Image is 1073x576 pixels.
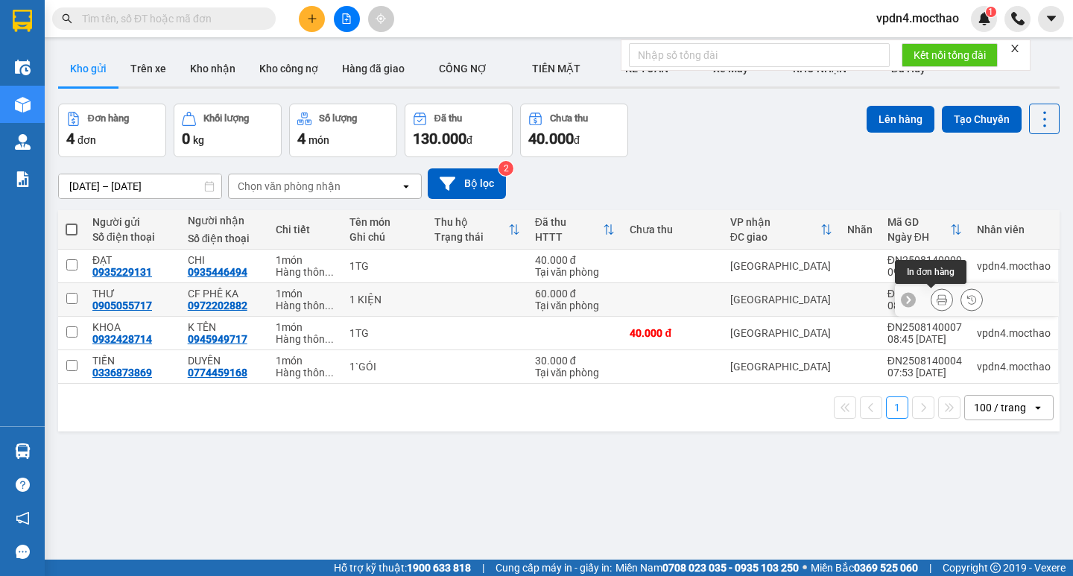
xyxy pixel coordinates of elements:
[434,216,507,228] div: Thu hộ
[630,327,715,339] div: 40.000 đ
[13,10,32,32] img: logo-vxr
[92,288,173,300] div: THƯ
[662,562,799,574] strong: 0708 023 035 - 0935 103 250
[887,254,962,266] div: ĐN2508140009
[92,367,152,379] div: 0336873869
[1045,12,1058,25] span: caret-down
[276,367,335,379] div: Hàng thông thường
[574,134,580,146] span: đ
[193,134,204,146] span: kg
[349,216,420,228] div: Tên món
[174,104,282,157] button: Khối lượng0kg
[535,355,615,367] div: 30.000 đ
[297,130,306,148] span: 4
[1010,43,1020,54] span: close
[341,13,352,24] span: file-add
[535,266,615,278] div: Tại văn phòng
[92,300,152,311] div: 0905055717
[988,7,993,17] span: 1
[535,254,615,266] div: 40.000 đ
[730,231,820,243] div: ĐC giao
[730,327,832,339] div: [GEOGRAPHIC_DATA]
[887,367,962,379] div: 07:53 [DATE]
[15,443,31,459] img: warehouse-icon
[62,13,72,24] span: search
[349,260,420,272] div: 1TG
[188,266,247,278] div: 0935446494
[188,254,261,266] div: CHI
[188,355,261,367] div: DUYÊN
[887,288,962,300] div: ĐN2508140008
[887,266,962,278] div: 09:50 [DATE]
[15,134,31,150] img: warehouse-icon
[325,266,334,278] span: ...
[1032,402,1044,414] svg: open
[15,60,31,75] img: warehouse-icon
[299,6,325,32] button: plus
[92,254,173,266] div: ĐẠT
[439,63,487,75] span: CÔNG NỢ
[730,294,832,306] div: [GEOGRAPHIC_DATA]
[15,171,31,187] img: solution-icon
[325,300,334,311] span: ...
[887,216,950,228] div: Mã GD
[16,478,30,492] span: question-circle
[434,231,507,243] div: Trạng thái
[276,333,335,345] div: Hàng thông thường
[276,300,335,311] div: Hàng thông thường
[427,210,527,250] th: Toggle SortBy
[929,560,931,576] span: |
[289,104,397,157] button: Số lượng4món
[803,565,807,571] span: ⚪️
[413,130,466,148] span: 130.000
[520,104,628,157] button: Chưa thu40.000đ
[188,288,261,300] div: CF PHÊ KA
[82,10,258,27] input: Tìm tên, số ĐT hoặc mã đơn
[276,224,335,235] div: Chi tiết
[990,563,1001,573] span: copyright
[188,300,247,311] div: 0972202882
[334,560,471,576] span: Hỗ trợ kỹ thuật:
[92,231,173,243] div: Số điện thoại
[334,6,360,32] button: file-add
[407,562,471,574] strong: 1900 633 818
[974,400,1026,415] div: 100 / trang
[15,97,31,113] img: warehouse-icon
[247,51,330,86] button: Kho công nợ
[482,560,484,576] span: |
[977,224,1051,235] div: Nhân viên
[325,333,334,345] span: ...
[188,215,261,227] div: Người nhận
[92,216,173,228] div: Người gửi
[811,560,918,576] span: Miền Bắc
[550,113,588,124] div: Chưa thu
[535,300,615,311] div: Tại văn phòng
[535,288,615,300] div: 60.000 đ
[528,130,574,148] span: 40.000
[276,254,335,266] div: 1 món
[535,231,604,243] div: HTTT
[978,12,991,25] img: icon-new-feature
[307,13,317,24] span: plus
[88,113,129,124] div: Đơn hàng
[400,180,412,192] svg: open
[376,13,386,24] span: aim
[92,333,152,345] div: 0932428714
[92,355,173,367] div: TIẾN
[977,361,1051,373] div: vpdn4.mocthao
[977,260,1051,272] div: vpdn4.mocthao
[319,113,357,124] div: Số lượng
[92,321,173,333] div: KHOA
[188,333,247,345] div: 0945949717
[368,6,394,32] button: aim
[330,51,417,86] button: Hàng đã giao
[528,210,623,250] th: Toggle SortBy
[730,260,832,272] div: [GEOGRAPHIC_DATA]
[630,224,715,235] div: Chưa thu
[466,134,472,146] span: đ
[77,134,96,146] span: đơn
[188,321,261,333] div: K TÊN
[914,47,986,63] span: Kết nối tổng đài
[188,232,261,244] div: Số điện thoại
[887,300,962,311] div: 08:51 [DATE]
